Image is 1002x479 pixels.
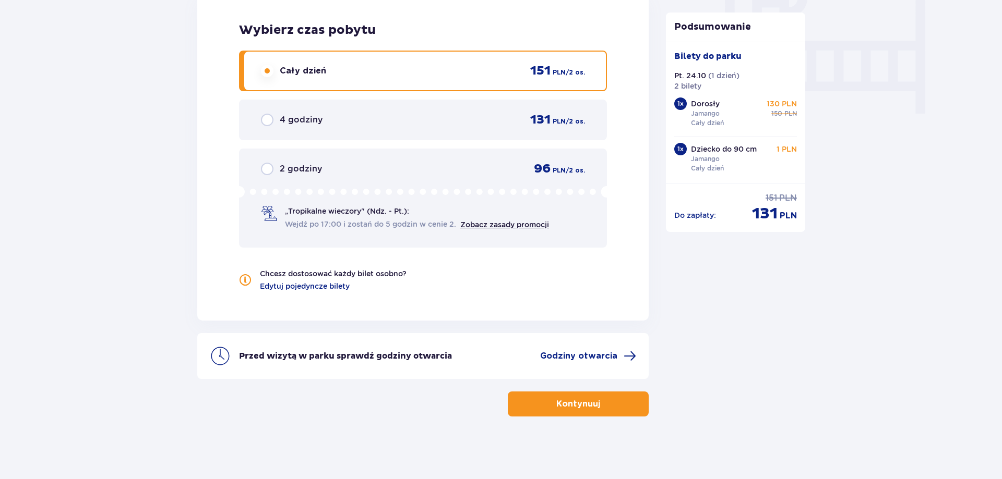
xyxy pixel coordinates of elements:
[708,70,739,81] p: ( 1 dzień )
[553,117,566,126] span: PLN
[285,219,456,229] span: Wejdź po 17:00 i zostań do 5 godzin w cenie 2.
[508,391,649,416] button: Kontynuuj
[771,109,782,118] span: 150
[666,21,806,33] p: Podsumowanie
[691,99,720,109] p: Dorosły
[691,154,720,164] p: Jamango
[260,281,350,291] a: Edytuj pojedyncze bilety
[540,350,636,362] a: Godziny otwarcia
[674,81,701,91] p: 2 bilety
[280,114,323,126] span: 4 godziny
[767,99,797,109] p: 130 PLN
[566,166,585,175] span: / 2 os.
[674,97,687,110] div: 1 x
[260,268,407,279] p: Chcesz dostosować każdy bilet osobno?
[280,65,326,77] span: Cały dzień
[534,161,551,177] span: 96
[239,22,607,38] h2: Wybierz czas pobytu
[691,164,724,173] p: Cały dzień
[777,144,797,154] p: 1 PLN
[285,206,409,216] span: „Tropikalne wieczory" (Ndz. - Pt.):
[674,51,742,62] p: Bilety do parku
[674,210,716,220] p: Do zapłaty :
[691,118,724,128] p: Cały dzień
[460,220,549,229] a: Zobacz zasady promocji
[540,350,617,362] span: Godziny otwarcia
[779,192,797,204] span: PLN
[556,398,600,410] p: Kontynuuj
[566,117,585,126] span: / 2 os.
[752,204,778,224] span: 131
[780,210,797,222] span: PLN
[566,68,585,77] span: / 2 os.
[691,109,720,118] p: Jamango
[674,70,706,81] p: Pt. 24.10
[784,109,797,118] span: PLN
[239,350,452,362] p: Przed wizytą w parku sprawdź godziny otwarcia
[766,192,777,204] span: 151
[280,163,322,175] span: 2 godziny
[553,68,566,77] span: PLN
[674,143,687,155] div: 1 x
[530,112,551,128] span: 131
[553,166,566,175] span: PLN
[691,144,757,154] p: Dziecko do 90 cm
[530,63,551,79] span: 151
